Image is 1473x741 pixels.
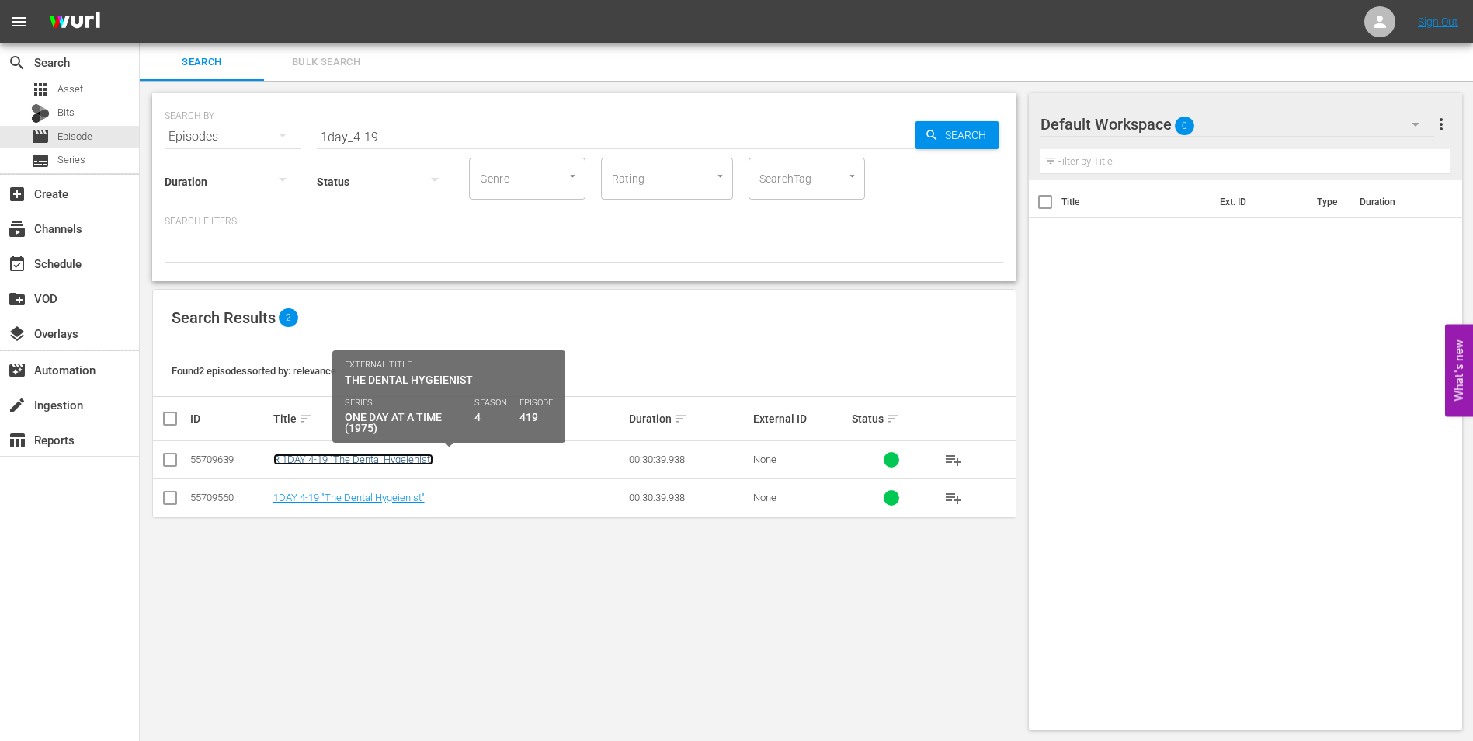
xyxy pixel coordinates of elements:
[37,4,112,40] img: ans4CAIJ8jUAAAAAAAAAAAAAAAAAAAAAAAAgQb4GAAAAAAAAAAAAAAAAAAAAAAAAJMjXAAAAAAAAAAAAAAAAAAAAAAAAgAT5G...
[31,127,50,146] span: Episode
[886,412,900,426] span: sort
[1432,115,1450,134] span: more_vert
[8,431,26,450] span: Reports
[57,82,83,97] span: Asset
[915,121,999,149] button: Search
[8,54,26,72] span: Search
[629,409,749,428] div: Duration
[852,409,930,428] div: Status
[1211,180,1308,224] th: Ext. ID
[1308,180,1350,224] th: Type
[944,451,963,469] span: playlist_add
[1061,180,1211,224] th: Title
[8,396,26,415] span: Ingestion
[8,220,26,238] span: Channels
[8,185,26,204] span: Create
[1418,16,1458,28] a: Sign Out
[8,290,26,308] span: VOD
[57,105,75,120] span: Bits
[1175,110,1194,142] span: 0
[165,215,1004,228] p: Search Filters:
[165,115,301,158] div: Episodes
[190,492,269,503] div: 55709560
[172,308,276,327] span: Search Results
[31,80,50,99] span: Asset
[629,454,749,465] div: 00:30:39.938
[299,412,313,426] span: sort
[190,412,269,425] div: ID
[149,54,255,71] span: Search
[9,12,28,31] span: menu
[935,479,972,517] button: playlist_add
[1445,325,1473,417] button: Open Feedback Widget
[753,492,848,503] div: None
[190,454,269,465] div: 55709639
[273,454,433,465] a: R 1DAY 4-19 "The Dental Hygeienist"
[273,409,624,428] div: Title
[674,412,688,426] span: sort
[753,454,848,465] div: None
[944,489,963,507] span: playlist_add
[8,361,26,380] span: Automation
[8,255,26,273] span: Schedule
[31,104,50,123] div: Bits
[1040,103,1435,146] div: Default Workspace
[565,169,580,183] button: Open
[935,441,972,478] button: playlist_add
[172,365,336,377] span: Found 2 episodes sorted by: relevance
[753,412,848,425] div: External ID
[57,152,85,168] span: Series
[57,129,92,144] span: Episode
[279,308,298,327] span: 2
[8,325,26,343] span: Overlays
[629,492,749,503] div: 00:30:39.938
[939,121,999,149] span: Search
[273,492,425,503] a: 1DAY 4-19 "The Dental Hygeienist"
[273,54,379,71] span: Bulk Search
[1350,180,1443,224] th: Duration
[1432,106,1450,143] button: more_vert
[713,169,728,183] button: Open
[31,151,50,170] span: Series
[845,169,860,183] button: Open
